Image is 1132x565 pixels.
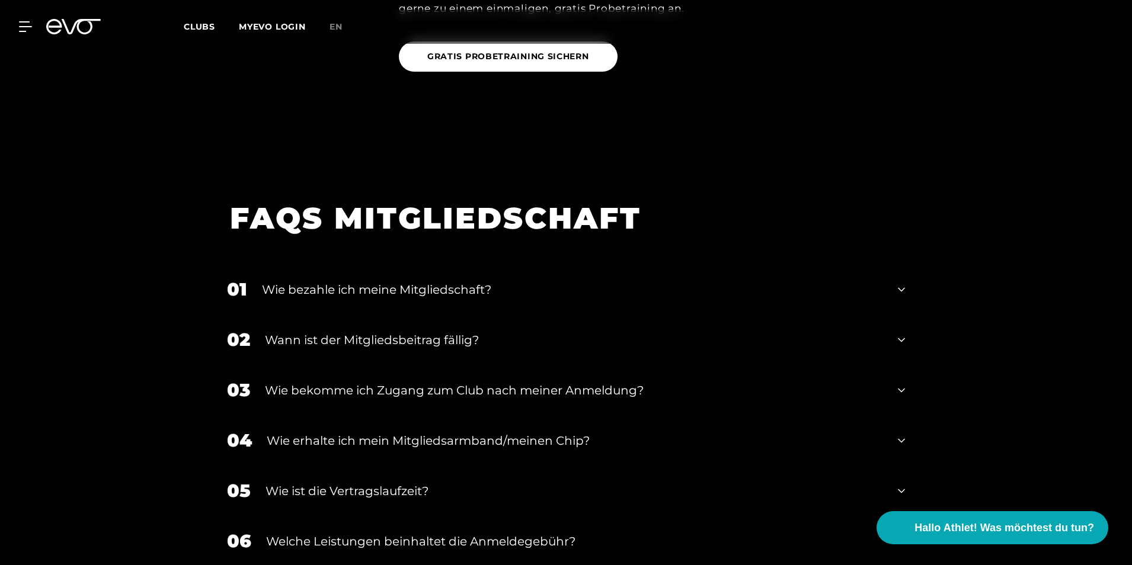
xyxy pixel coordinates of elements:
a: Clubs [184,21,239,32]
button: Hallo Athlet! Was möchtest du tun? [877,511,1108,544]
a: MYEVO LOGIN [239,21,306,32]
span: GRATIS PROBETRAINING SICHERN [427,50,589,63]
div: Wann ist der Mitgliedsbeitrag fällig? [265,331,883,349]
div: Wie bezahle ich meine Mitgliedschaft? [262,281,883,298]
div: 03 [227,377,250,403]
div: 06 [227,528,251,554]
h1: FAQS MITGLIEDSCHAFT [230,199,887,237]
div: 01 [227,276,247,303]
div: 05 [227,477,251,504]
div: Wie bekomme ich Zugang zum Club nach meiner Anmeldung? [265,381,883,399]
a: en [330,20,357,34]
div: Wie ist die Vertragslaufzeit? [266,482,883,500]
div: 02 [227,326,250,353]
div: Wie erhalte ich mein Mitgliedsarmband/meinen Chip? [267,432,883,450]
a: GRATIS PROBETRAINING SICHERN [399,33,622,81]
div: 04 [227,427,252,454]
div: Welche Leistungen beinhaltet die Anmeldegebühr? [266,532,883,550]
span: Hallo Athlet! Was möchtest du tun? [914,520,1094,536]
span: Clubs [184,21,215,32]
span: en [330,21,343,32]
